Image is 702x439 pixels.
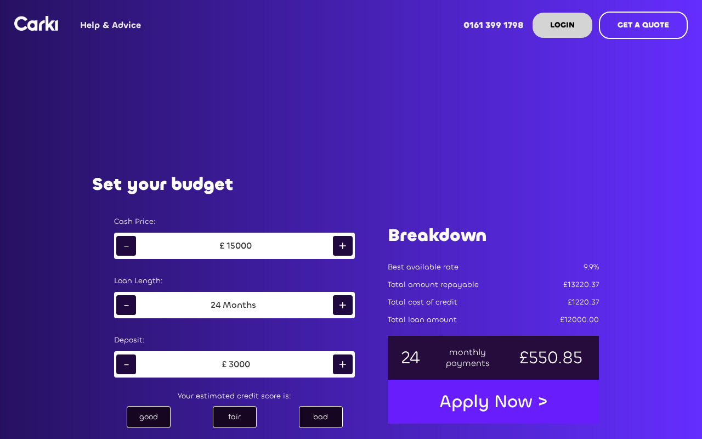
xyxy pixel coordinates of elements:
div: £ [217,240,227,251]
strong: LOGIN [550,20,575,30]
a: LOGIN [533,13,592,38]
div: 24 [211,300,220,311]
div: Total cost of credit [388,297,457,308]
a: 0161 399 1798 [455,4,533,47]
div: + [333,295,353,315]
div: Your estimated credit score is: [103,389,366,404]
strong: 0161 399 1798 [463,19,524,31]
div: 3000 [229,359,250,370]
div: 15000 [227,240,252,251]
h1: Breakdown [388,223,599,247]
div: 24 [400,352,421,363]
div: - [116,236,136,256]
div: £13220.37 [563,279,599,290]
div: + [333,354,353,374]
div: Best available rate [388,262,458,273]
div: monthly payments [445,347,491,369]
div: £550.85 [514,352,587,363]
img: Logo [14,16,58,31]
a: Help & Advice [71,4,150,47]
div: £12000.00 [560,314,599,325]
strong: GET A QUOTE [618,20,669,30]
div: Months [220,300,258,311]
div: Cash Price: [114,216,355,227]
div: Total loan amount [388,314,457,325]
div: - [116,295,136,315]
div: Deposit: [114,335,355,346]
a: GET A QUOTE [599,12,688,39]
h2: Set your budget [92,175,233,194]
div: - [116,354,136,374]
div: Total amount repayable [388,279,479,290]
div: + [333,236,353,256]
div: Loan Length: [114,275,355,286]
div: £ [219,359,229,370]
div: £1220.37 [568,297,599,308]
div: 9.9% [584,262,599,273]
a: Apply Now > [428,385,559,419]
